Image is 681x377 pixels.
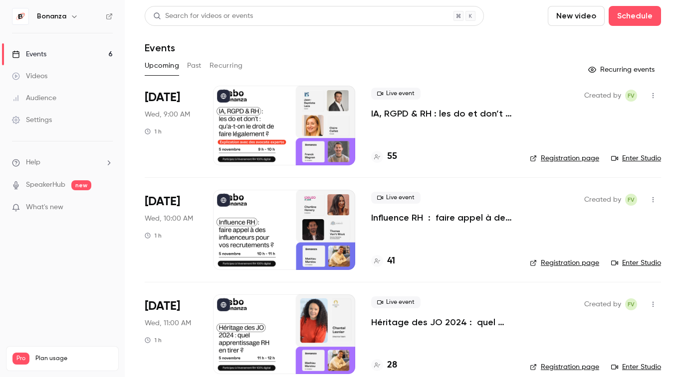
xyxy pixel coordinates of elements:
[611,153,661,163] a: Enter Studio
[145,90,180,106] span: [DATE]
[145,110,190,120] span: Wed, 9:00 AM
[35,355,112,363] span: Plan usage
[187,58,202,74] button: Past
[101,203,113,212] iframe: Noticeable Trigger
[12,49,46,59] div: Events
[145,190,197,269] div: Nov 5 Wed, 10:00 AM (Europe/Paris)
[145,86,197,165] div: Nov 5 Wed, 9:00 AM (Europe/Paris)
[371,296,421,308] span: Live event
[371,192,421,204] span: Live event
[12,353,29,365] span: Pro
[371,150,397,163] a: 55
[387,359,397,372] h4: 28
[530,258,599,268] a: Registration page
[628,194,635,206] span: FV
[26,180,65,190] a: SpeakerHub
[145,214,193,224] span: Wed, 10:00 AM
[145,42,175,54] h1: Events
[210,58,243,74] button: Recurring
[12,157,113,168] li: help-dropdown-opener
[625,90,637,102] span: Fabio Vilarinho
[609,6,661,26] button: Schedule
[12,93,56,103] div: Audience
[584,194,621,206] span: Created by
[584,62,661,78] button: Recurring events
[371,212,514,224] a: Influence RH : faire appel à des influenceurs pour vos recrutements ?
[371,108,514,120] a: IA, RGPD & RH : les do et don’t - qu’a-t-on le droit de faire légalement ?
[71,180,91,190] span: new
[625,298,637,310] span: Fabio Vilarinho
[145,298,180,314] span: [DATE]
[371,316,514,328] a: Héritage des JO 2024 : quel apprentissage RH en tirer ?
[145,232,162,240] div: 1 h
[548,6,605,26] button: New video
[387,150,397,163] h4: 55
[371,254,395,268] a: 41
[584,298,621,310] span: Created by
[37,11,66,21] h6: Bonanza
[371,359,397,372] a: 28
[12,8,28,24] img: Bonanza
[145,318,191,328] span: Wed, 11:00 AM
[625,194,637,206] span: Fabio Vilarinho
[145,336,162,344] div: 1 h
[530,362,599,372] a: Registration page
[530,153,599,163] a: Registration page
[584,90,621,102] span: Created by
[371,88,421,100] span: Live event
[145,294,197,374] div: Nov 5 Wed, 11:00 AM (Europe/Paris)
[145,58,179,74] button: Upcoming
[153,11,253,21] div: Search for videos or events
[145,194,180,210] span: [DATE]
[26,157,40,168] span: Help
[26,202,63,213] span: What's new
[628,90,635,102] span: FV
[611,362,661,372] a: Enter Studio
[387,254,395,268] h4: 41
[628,298,635,310] span: FV
[611,258,661,268] a: Enter Studio
[12,115,52,125] div: Settings
[12,71,47,81] div: Videos
[145,127,162,135] div: 1 h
